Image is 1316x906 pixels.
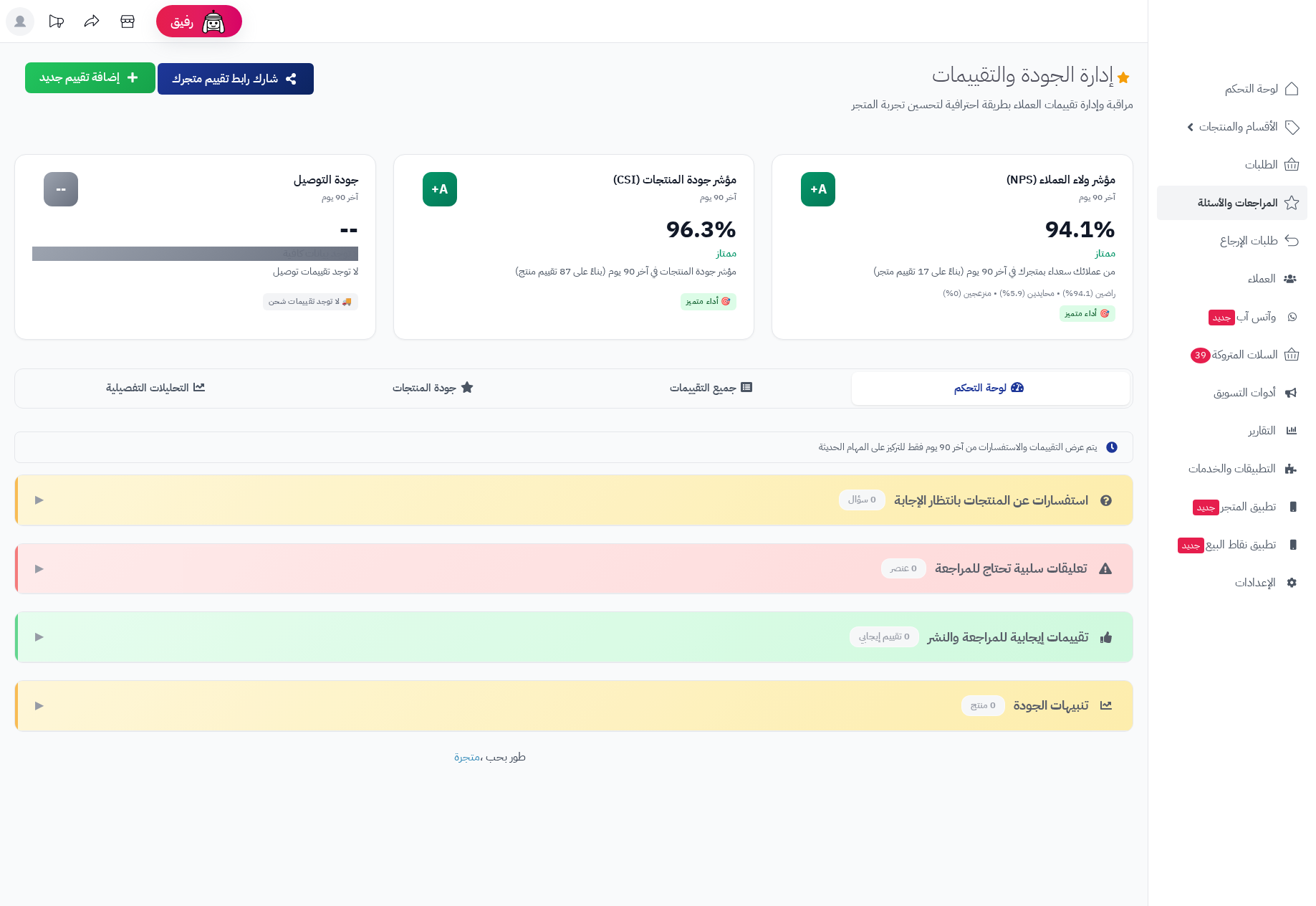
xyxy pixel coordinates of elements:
span: التطبيقات والخدمات [1188,459,1276,479]
a: العملاء [1157,262,1307,296]
span: 0 سؤال [839,490,885,510]
div: مؤشر ولاء العملاء (NPS) [835,172,1115,189]
div: ممتاز [789,247,1115,261]
span: جديد [1193,500,1219,515]
div: -- [44,172,78,206]
button: التحليلات التفصيلية [18,372,296,404]
a: أدوات التسويق [1157,376,1307,410]
div: تنبيهات الجودة [961,695,1115,716]
img: logo-2.png [1219,37,1302,67]
a: الإعدادات [1157,566,1307,600]
a: التقارير [1157,414,1307,448]
span: يتم عرض التقييمات والاستفسارات من آخر 90 يوم فقط للتركيز على المهام الحديثة [819,441,1097,454]
h1: إدارة الجودة والتقييمات [932,62,1133,86]
a: التطبيقات والخدمات [1157,452,1307,486]
span: السلات المتروكة [1189,345,1278,365]
div: من عملائك سعداء بمتجرك في آخر 90 يوم (بناءً على 17 تقييم متجر) [789,264,1115,279]
span: طلبات الإرجاع [1220,231,1278,251]
div: ممتاز [411,247,737,261]
span: ▶ [35,629,44,645]
div: آخر 90 يوم [457,191,737,204]
button: إضافة تقييم جديد [25,62,155,93]
span: جديد [1209,310,1235,325]
div: راضين (94.1%) • محايدين (5.9%) • منزعجين (0%) [789,287,1115,300]
span: أدوات التسويق [1214,383,1276,403]
div: 🎯 أداء متميز [681,293,736,310]
div: استفسارات عن المنتجات بانتظار الإجابة [839,490,1115,510]
span: 0 عنصر [881,558,926,579]
button: جودة المنتجات [296,372,574,404]
a: متجرة [454,748,480,766]
span: الأقسام والمنتجات [1199,117,1278,137]
div: 🚚 لا توجد تقييمات شحن [263,293,358,310]
span: الطلبات [1245,155,1278,175]
div: جودة التوصيل [78,172,358,189]
div: آخر 90 يوم [78,191,358,204]
div: 96.3% [411,218,737,241]
a: وآتس آبجديد [1157,300,1307,334]
div: لا توجد بيانات كافية [32,247,358,261]
div: -- [32,218,358,241]
a: السلات المتروكة39 [1157,338,1307,372]
a: تطبيق المتجرجديد [1157,490,1307,524]
a: تطبيق نقاط البيعجديد [1157,528,1307,562]
div: 🎯 أداء متميز [1060,305,1115,323]
span: ▶ [35,561,44,577]
span: لوحة التحكم [1225,79,1278,99]
div: A+ [423,172,457,206]
span: جديد [1178,538,1204,553]
a: لوحة التحكم [1157,72,1307,106]
span: الإعدادات [1235,573,1276,593]
a: طلبات الإرجاع [1157,224,1307,258]
span: وآتس آب [1207,307,1276,327]
span: 0 تقييم إيجابي [850,626,919,647]
div: A+ [801,172,835,206]
span: 39 [1191,348,1211,363]
div: مؤشر جودة المنتجات (CSI) [457,172,737,189]
div: لا توجد تقييمات توصيل [32,264,358,279]
span: رفيق [170,13,193,30]
a: الطلبات [1157,148,1307,182]
button: لوحة التحكم [852,372,1130,404]
div: تعليقات سلبية تحتاج للمراجعة [881,558,1115,579]
a: المراجعات والأسئلة [1157,186,1307,220]
button: جميع التقييمات [574,372,852,404]
span: تطبيق نقاط البيع [1176,535,1276,555]
span: 0 منتج [961,695,1005,716]
a: تحديثات المنصة [38,7,74,39]
span: تطبيق المتجر [1191,497,1276,517]
div: 94.1% [789,218,1115,241]
div: آخر 90 يوم [835,191,1115,204]
span: ▶ [35,697,44,714]
span: ▶ [35,492,44,508]
span: التقارير [1249,421,1276,441]
img: ai-face.png [199,7,228,36]
div: تقييمات إيجابية للمراجعة والنشر [850,626,1115,647]
span: المراجعات والأسئلة [1198,193,1278,213]
p: مراقبة وإدارة تقييمات العملاء بطريقة احترافية لتحسين تجربة المتجر [327,97,1133,113]
button: شارك رابط تقييم متجرك [158,63,314,95]
span: العملاء [1248,269,1276,289]
div: مؤشر جودة المنتجات في آخر 90 يوم (بناءً على 87 تقييم منتج) [411,264,737,279]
